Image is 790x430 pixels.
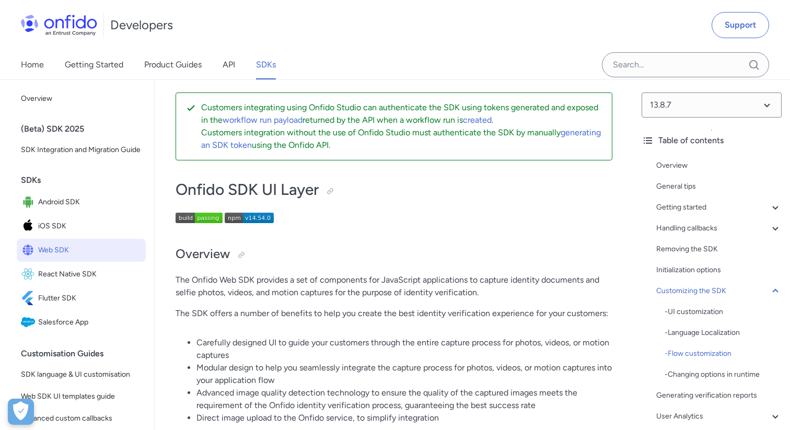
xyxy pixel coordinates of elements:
[176,213,223,223] img: Build Status
[201,126,603,152] p: Customers integration without the use of Onfido Studio must authenticate the SDK by manually usin...
[17,88,146,109] a: Overview
[21,119,150,140] div: (Beta) SDK 2025
[21,15,97,36] img: Onfido Logo
[665,347,782,360] div: - Flow customization
[144,50,202,79] a: Product Guides
[656,180,782,193] a: General tips
[21,243,38,258] img: IconWeb SDK
[656,159,782,172] a: Overview
[642,134,782,147] div: Table of contents
[21,144,142,156] span: SDK Integration and Migration Guide
[665,368,782,381] div: - Changing options in runtime
[256,50,276,79] a: SDKs
[196,362,612,387] li: Modular design to help you seamlessly integrate the capture process for photos, videos, or motion...
[38,267,142,282] span: React Native SDK
[712,12,769,38] a: Support
[656,389,782,402] a: Generating verification reports
[21,343,150,364] div: Customisation Guides
[656,285,782,297] a: Customizing the SDK
[196,336,612,362] li: Carefully designed UI to guide your customers through the entire capture process for photos, vide...
[38,195,142,210] span: Android SDK
[17,408,146,429] a: Advanced custom callbacks
[17,364,146,385] a: SDK language & UI customisation
[21,291,38,306] img: IconFlutter SDK
[223,50,235,79] a: API
[665,368,782,381] a: -Changing options in runtime
[656,264,782,276] a: Initialization options
[665,327,782,339] a: -Language Localization
[196,387,612,412] li: Advanced image quality detection technology to ensure the quality of the captured images meets th...
[21,195,38,210] img: IconAndroid SDK
[17,386,146,407] a: Web SDK UI templates guide
[176,179,612,200] h1: Onfido SDK UI Layer
[665,347,782,360] a: -Flow customization
[656,410,782,423] a: User Analytics
[65,50,123,79] a: Getting Started
[176,246,612,263] h2: Overview
[201,101,603,126] p: Customers integrating using Onfido Studio can authenticate the SDK using tokens generated and exp...
[8,399,34,425] div: Cookie Preferences
[656,201,782,214] a: Getting started
[223,115,303,125] a: workflow run payload
[656,222,782,235] a: Handling callbacks
[17,140,146,160] a: SDK Integration and Migration Guide
[21,170,150,191] div: SDKs
[17,215,146,238] a: IconiOS SDKiOS SDK
[463,115,492,125] a: created
[21,267,38,282] img: IconReact Native SDK
[225,213,274,223] img: npm version
[17,311,146,334] a: IconSalesforce AppSalesforce App
[21,412,142,425] span: Advanced custom callbacks
[21,219,38,234] img: IconiOS SDK
[38,219,142,234] span: iOS SDK
[8,399,34,425] button: Open Preferences
[21,92,142,105] span: Overview
[38,243,142,258] span: Web SDK
[17,239,146,262] a: IconWeb SDKWeb SDK
[665,327,782,339] div: - Language Localization
[602,52,769,77] input: Onfido search input field
[665,306,782,318] div: - UI customization
[38,291,142,306] span: Flutter SDK
[656,243,782,255] a: Removing the SDK
[176,274,612,299] p: The Onfido Web SDK provides a set of components for JavaScript applications to capture identity d...
[110,17,173,33] h1: Developers
[38,315,142,330] span: Salesforce App
[21,390,142,403] span: Web SDK UI templates guide
[21,50,44,79] a: Home
[196,412,612,424] li: Direct image upload to the Onfido service, to simplify integration
[17,287,146,310] a: IconFlutter SDKFlutter SDK
[21,368,142,381] span: SDK language & UI customisation
[17,263,146,286] a: IconReact Native SDKReact Native SDK
[17,191,146,214] a: IconAndroid SDKAndroid SDK
[21,315,38,330] img: IconSalesforce App
[665,306,782,318] a: -UI customization
[176,307,612,320] p: The SDK offers a number of benefits to help you create the best identity verification experience ...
